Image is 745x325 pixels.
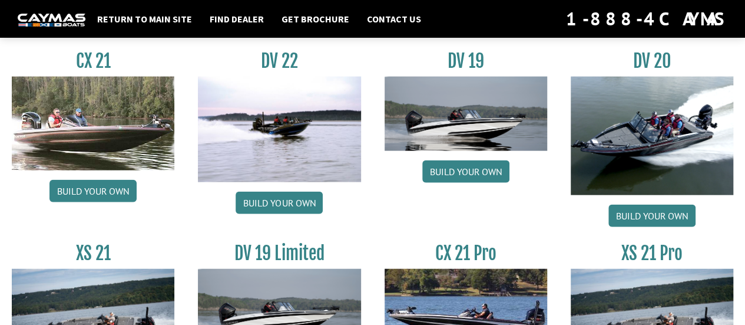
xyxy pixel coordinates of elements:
img: DV22_original_motor_cropped_for_caymas_connect.jpg [198,77,360,183]
a: Return to main site [91,11,198,27]
a: Build your own [49,180,137,202]
h3: XS 21 [12,242,174,264]
img: dv-19-ban_from_website_for_caymas_connect.png [385,77,547,152]
a: Get Brochure [276,11,355,27]
h3: CX 21 Pro [385,242,547,264]
h3: CX 21 [12,50,174,72]
img: white-logo-c9c8dbefe5ff5ceceb0f0178aa75bf4bb51f6bca0971e226c86eb53dfe498488.png [18,14,85,26]
h3: XS 21 Pro [571,242,733,264]
img: CX21_thumb.jpg [12,77,174,170]
a: Contact Us [361,11,427,27]
h3: DV 19 [385,50,547,72]
a: Build your own [422,160,509,183]
div: 1-888-4CAYMAS [566,6,727,32]
img: DV_20_from_website_for_caymas_connect.png [571,77,733,195]
h3: DV 22 [198,50,360,72]
a: Build your own [608,205,696,227]
h3: DV 19 Limited [198,242,360,264]
a: Find Dealer [204,11,270,27]
h3: DV 20 [571,50,733,72]
a: Build your own [236,192,323,214]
